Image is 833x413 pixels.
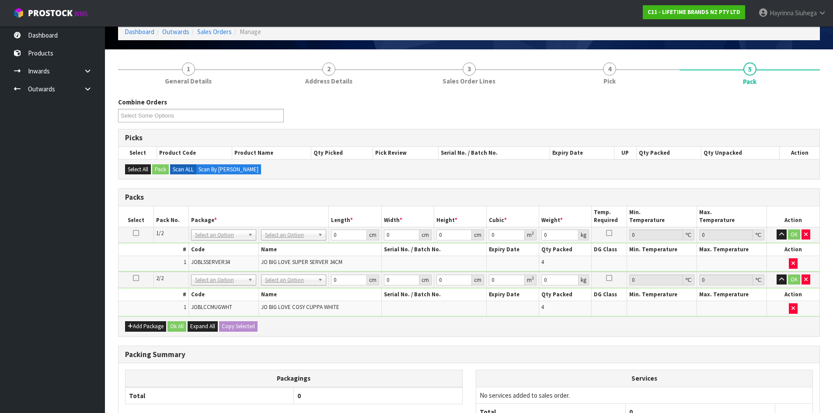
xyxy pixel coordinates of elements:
[767,206,819,227] th: Action
[476,387,813,403] td: No services added to sales order.
[125,387,294,404] th: Total
[188,321,218,332] button: Expand All
[125,321,166,332] button: Add Package
[188,206,329,227] th: Package
[443,76,495,86] span: Sales Order Lines
[297,392,301,400] span: 0
[125,134,813,142] h3: Picks
[603,76,616,86] span: Pick
[125,164,151,175] button: Select All
[592,206,627,227] th: Temp. Required
[743,62,756,76] span: 5
[643,5,745,19] a: C11 - LIFETIME BRANDS NZ PTY LTD
[525,229,537,240] div: m
[182,62,195,76] span: 1
[683,274,694,285] div: ℃
[188,288,258,301] th: Code
[767,243,819,256] th: Action
[592,243,627,256] th: DG Class
[119,147,157,159] th: Select
[156,274,164,282] span: 2/2
[701,147,779,159] th: Qty Unpacked
[261,303,339,311] span: JO BIG LOVE COSY CUPPA WHITE
[329,206,381,227] th: Length
[550,147,614,159] th: Expiry Date
[74,10,88,18] small: WMS
[532,230,534,236] sup: 3
[472,274,484,285] div: cm
[190,323,215,330] span: Expand All
[219,321,258,332] button: Copy Selected
[788,274,800,285] button: OK
[125,193,813,201] h3: Packs
[743,77,756,86] span: Pack
[753,274,764,285] div: ℃
[191,258,230,266] span: JOBLSSERVER34
[541,303,544,311] span: 4
[195,275,244,285] span: Select an Option
[367,274,379,285] div: cm
[13,7,24,18] img: cube-alt.png
[487,243,539,256] th: Expiry Date
[627,206,697,227] th: Min. Temperature
[119,206,153,227] th: Select
[434,206,486,227] th: Height
[463,62,476,76] span: 3
[592,288,627,301] th: DG Class
[373,147,439,159] th: Pick Review
[118,97,167,107] label: Combine Orders
[162,28,189,36] a: Outwards
[614,147,636,159] th: UP
[381,288,486,301] th: Serial No. / Batch No.
[265,275,314,285] span: Select an Option
[541,258,544,266] span: 4
[191,303,232,311] span: JOBLCCMUGWHT
[196,164,261,175] label: Scan By [PERSON_NAME]
[322,62,335,76] span: 2
[795,9,817,17] span: Siuhega
[152,164,169,175] button: Pack
[487,288,539,301] th: Expiry Date
[381,243,486,256] th: Serial No. / Batch No.
[119,288,188,301] th: #
[156,229,164,237] span: 1/2
[697,206,767,227] th: Max. Temperature
[261,258,342,266] span: JO BIG LOVE SUPER SERVER 34CM
[476,370,813,387] th: Services
[525,274,537,285] div: m
[627,243,697,256] th: Min. Temperature
[419,229,432,240] div: cm
[770,9,794,17] span: Hayrinna
[240,28,261,36] span: Manage
[381,206,434,227] th: Width
[197,28,232,36] a: Sales Orders
[767,288,819,301] th: Action
[472,229,484,240] div: cm
[232,147,311,159] th: Product Name
[627,288,697,301] th: Min. Temperature
[311,147,373,159] th: Qty Picked
[439,147,550,159] th: Serial No. / Batch No.
[184,303,186,311] span: 1
[125,351,813,359] h3: Packing Summary
[753,229,764,240] div: ℃
[532,275,534,281] sup: 3
[259,288,382,301] th: Name
[780,147,819,159] th: Action
[167,321,186,332] button: Ok All
[697,243,767,256] th: Max. Temperature
[165,76,212,86] span: General Details
[636,147,701,159] th: Qty Packed
[170,164,196,175] label: Scan ALL
[153,206,188,227] th: Pack No.
[683,229,694,240] div: ℃
[579,229,589,240] div: kg
[305,76,352,86] span: Address Details
[539,206,592,227] th: Weight
[265,230,314,240] span: Select an Option
[419,274,432,285] div: cm
[579,274,589,285] div: kg
[697,288,767,301] th: Max. Temperature
[539,243,592,256] th: Qty Packed
[125,370,463,387] th: Packagings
